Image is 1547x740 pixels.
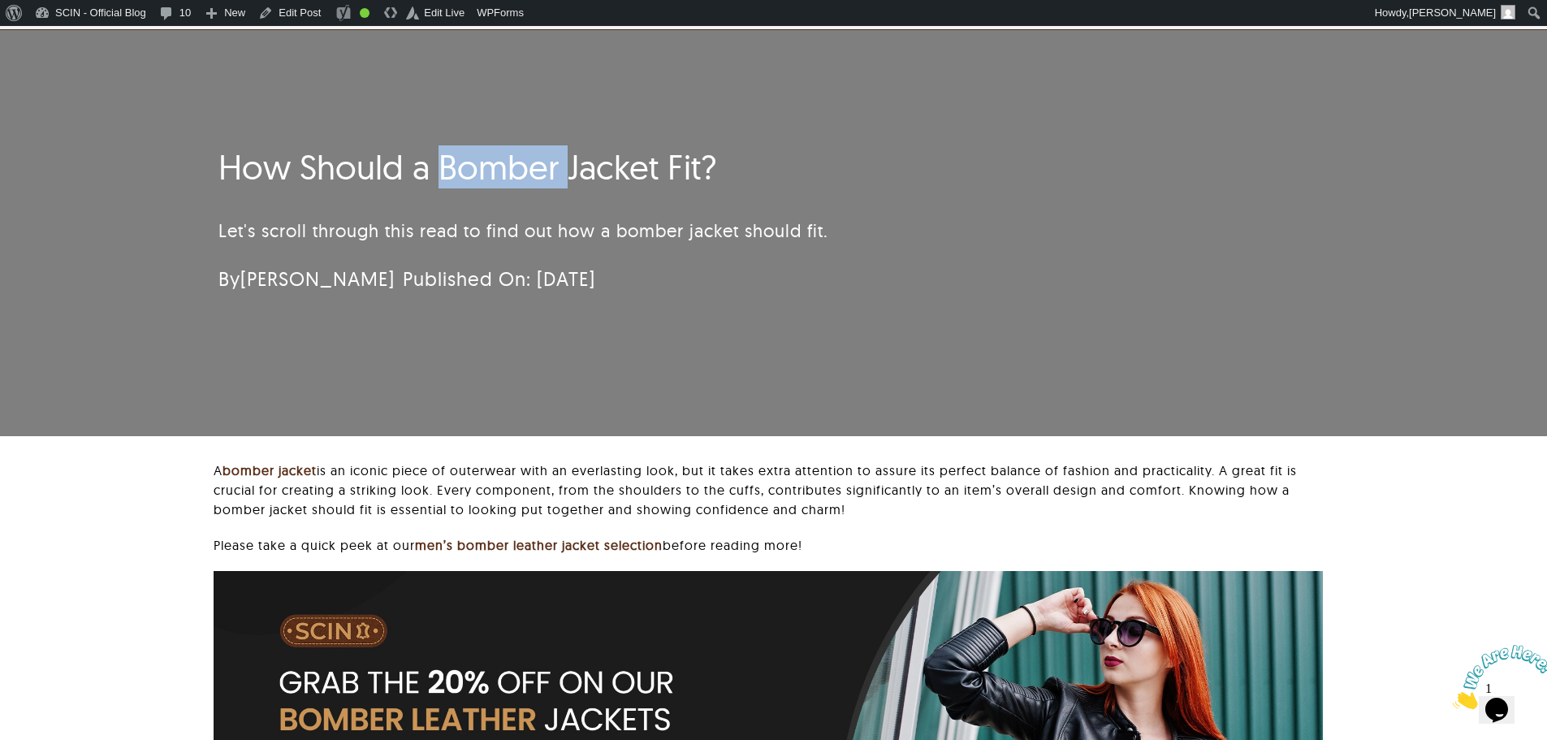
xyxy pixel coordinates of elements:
[240,266,395,291] a: [PERSON_NAME]
[1409,6,1496,19] span: [PERSON_NAME]
[415,537,663,553] a: men’s bomber leather jacket selection
[6,6,13,20] span: 1
[218,147,1135,188] h1: How Should a Bomber Jacket Fit?
[403,266,595,291] span: Published On: [DATE]
[223,462,317,478] a: bomber jacket
[214,461,1323,519] p: A is an iconic piece of outerwear with an everlasting look, but it takes extra attention to assur...
[214,569,1323,586] a: how should a bomber jacket fit
[214,535,1323,555] p: Please take a quick peek at our before reading more!
[360,8,369,18] div: Good
[6,6,107,71] img: Chat attention grabber
[218,266,395,291] span: By
[218,218,1135,245] p: Let's scroll through this read to find out how a bomber jacket should fit.
[1446,638,1547,716] iframe: chat widget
